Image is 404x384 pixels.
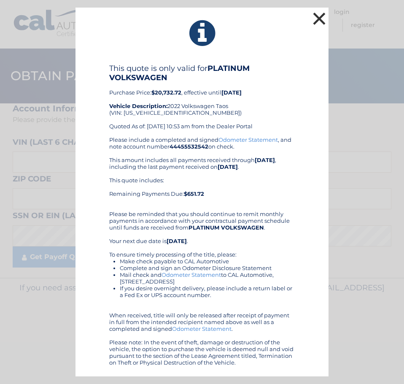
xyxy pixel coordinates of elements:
[172,325,232,332] a: Odometer Statement
[120,285,295,298] li: If you desire overnight delivery, please include a return label or a Fed Ex or UPS account number.
[189,224,264,231] b: PLATINUM VOLKSWAGEN
[255,157,275,163] b: [DATE]
[109,103,167,109] strong: Vehicle Description:
[109,64,250,82] b: PLATINUM VOLKSWAGEN
[218,136,278,143] a: Odometer Statement
[311,10,328,27] button: ×
[162,271,221,278] a: Odometer Statement
[221,89,242,96] b: [DATE]
[120,265,295,271] li: Complete and sign an Odometer Disclosure Statement
[109,177,295,204] div: This quote includes: Remaining Payments Due:
[170,143,208,150] b: 44455532542
[109,64,295,82] h4: This quote is only valid for
[184,190,204,197] b: $651.72
[167,238,187,244] b: [DATE]
[109,136,295,366] div: Please include a completed and signed , and note account number on check. This amount includes al...
[151,89,181,96] b: $20,732.72
[109,64,295,136] div: Purchase Price: , effective until 2022 Volkswagen Taos (VIN: [US_VEHICLE_IDENTIFICATION_NUMBER]) ...
[120,258,295,265] li: Make check payable to CAL Automotive
[120,271,295,285] li: Mail check and to CAL Automotive, [STREET_ADDRESS]
[218,163,238,170] b: [DATE]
